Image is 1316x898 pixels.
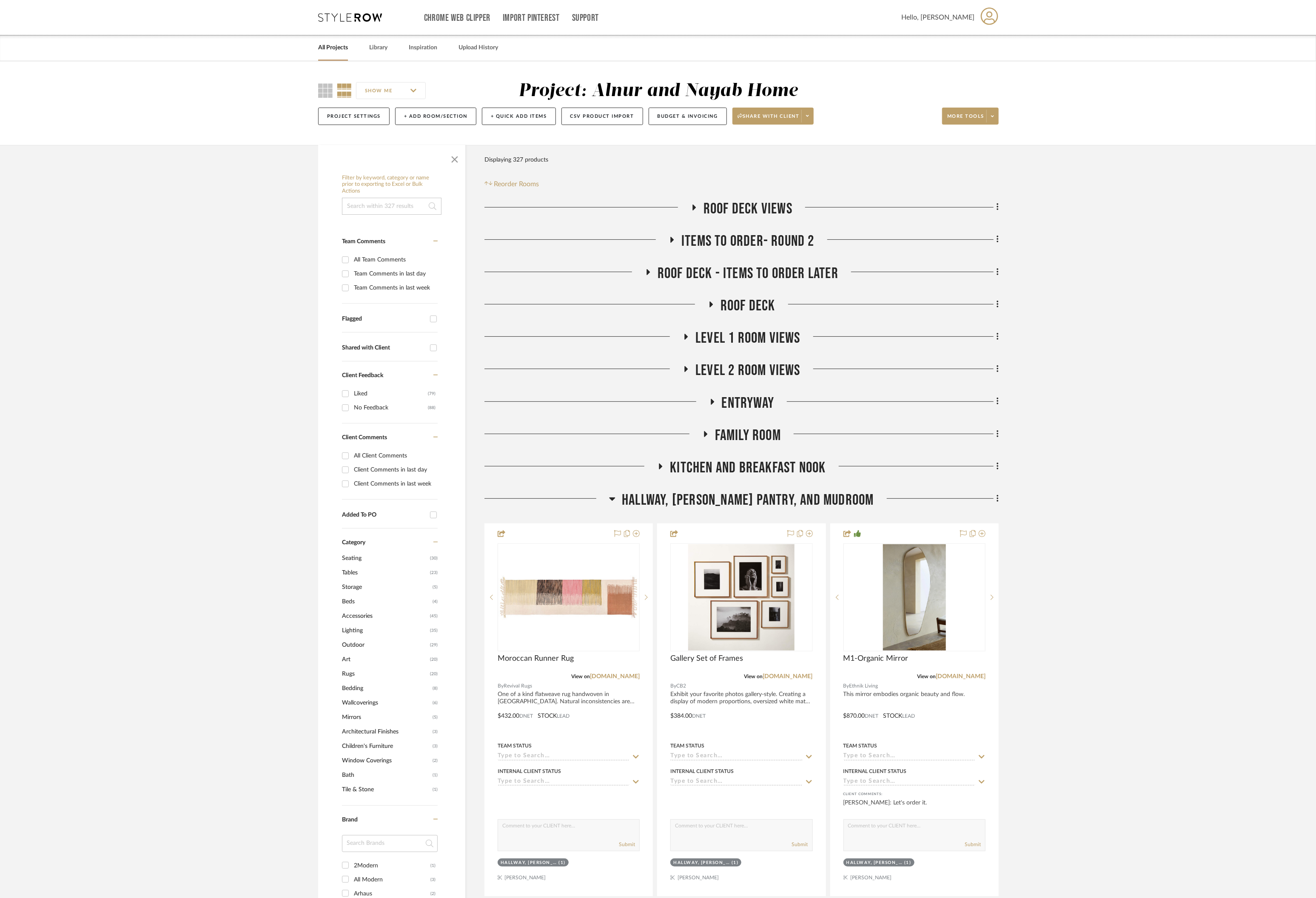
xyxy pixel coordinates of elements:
span: Roof Deck [721,297,775,315]
span: Bath [342,768,430,782]
span: View on [917,674,936,679]
a: [DOMAIN_NAME] [936,673,986,679]
span: Hello, [PERSON_NAME] [901,12,974,23]
span: By [498,682,504,690]
div: Shared with Client [342,344,426,352]
span: View on [571,674,590,679]
button: Budget & Invoicing [649,108,727,125]
span: Mirrors [342,710,430,725]
button: Close [446,149,463,166]
span: Level 1 Room Views [695,329,800,347]
a: All Projects [318,42,348,54]
span: Client Feedback [342,372,383,378]
span: Entryway [722,394,775,412]
button: Submit [965,841,981,848]
div: All Modern [354,873,430,887]
span: Category [342,539,365,546]
span: Moroccan Runner Rug [498,654,574,663]
div: Internal Client Status [670,767,734,775]
div: [PERSON_NAME]: Let's order it. [843,799,986,816]
div: Team Status [843,742,877,750]
input: Search Brands [342,835,438,852]
span: (6) [433,696,438,710]
span: Reorder Rooms [494,179,539,189]
span: (45) [430,609,438,623]
span: Roof Deck - Items to order later [658,264,838,283]
a: [DOMAIN_NAME] [590,673,640,679]
input: Type to Search… [498,778,630,786]
div: (1) [559,860,566,866]
div: Hallway, [PERSON_NAME] Pantry, and Mudroom [501,860,557,866]
input: Type to Search… [843,753,975,761]
div: Added To PO [342,512,426,519]
span: (5) [433,710,438,724]
button: Submit [792,841,808,848]
span: Team Comments [342,239,385,244]
div: (3) [430,873,436,887]
a: Upload History [459,42,498,54]
span: (20) [430,667,438,681]
div: (1) [732,860,739,866]
div: 2Modern [354,859,430,872]
span: Bedding [342,681,430,696]
span: Revival Rugs [504,682,532,690]
img: Moroccan Runner Rug [498,575,639,620]
div: Flagged [342,315,426,323]
span: Ethnik Living [849,682,878,690]
span: Seating [342,551,428,566]
button: More tools [942,108,999,125]
button: Submit [619,841,635,848]
span: (20) [430,653,438,666]
div: Hallway, [PERSON_NAME] Pantry, and Mudroom [673,860,729,866]
div: Internal Client Status [843,767,907,775]
a: Library [369,42,387,54]
span: (30) [430,551,438,565]
div: Hallway, [PERSON_NAME] Pantry, and Mudroom [846,860,903,866]
span: (2) [433,754,438,767]
span: Brand [342,817,358,823]
div: (79) [428,387,436,401]
div: Team Status [670,742,704,750]
div: All Team Comments [354,253,436,267]
span: (1) [433,783,438,796]
div: Team Comments in last week [354,281,436,295]
span: (1) [433,768,438,782]
a: Inspiration [409,42,437,54]
div: Client Comments in last week [354,477,436,491]
a: Chrome Web Clipper [424,14,490,22]
span: (3) [433,739,438,753]
div: Client Comments in last day [354,463,436,477]
span: By [843,682,849,690]
span: Storage [342,580,430,594]
button: Reorder Rooms [484,179,539,189]
div: Team Comments in last day [354,267,436,281]
span: Architectural Finishes [342,725,430,739]
span: Client Comments [342,435,387,440]
span: Rugs [342,667,428,681]
span: Hallway, [PERSON_NAME] Pantry, and Mudroom [622,491,874,509]
h6: Filter by keyword, category or name prior to exporting to Excel or Bulk Actions [342,175,442,195]
div: (1) [904,860,912,866]
span: Items to order- Round 2 [681,232,815,250]
span: Share with client [738,113,800,126]
div: (88) [428,401,436,415]
input: Type to Search… [498,753,630,761]
button: + Quick Add Items [482,108,556,125]
span: Wallcoverings [342,696,430,710]
span: M1-Organic Mirror [843,654,909,663]
span: Roof Deck Views [704,200,792,218]
input: Type to Search… [670,778,802,786]
span: Tile & Stone [342,782,430,797]
span: (8) [433,682,438,695]
span: View on [744,674,763,679]
div: All Client Comments [354,449,436,463]
span: Outdoor [342,638,428,652]
img: Gallery Set of Frames [688,544,795,651]
input: Type to Search… [843,778,975,786]
span: Lighting [342,623,428,638]
span: Accessories [342,609,428,623]
div: Displaying 327 products [484,151,548,168]
span: Gallery Set of Frames [670,654,743,663]
a: Support [572,14,599,22]
span: (3) [433,725,438,739]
